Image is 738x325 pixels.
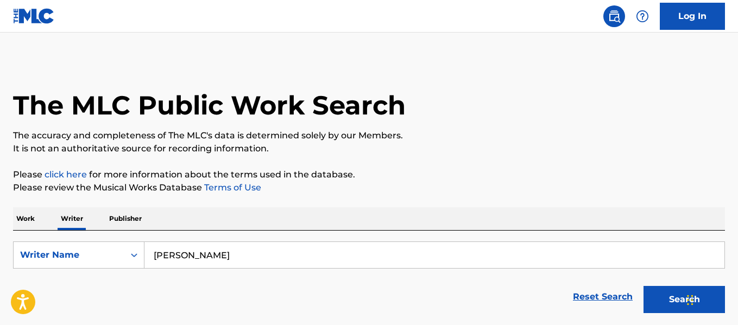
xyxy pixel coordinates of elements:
p: Please for more information about the terms used in the database. [13,168,725,181]
iframe: Chat Widget [684,273,738,325]
button: Search [644,286,725,313]
div: Drag [687,284,693,316]
img: search [608,10,621,23]
p: The accuracy and completeness of The MLC's data is determined solely by our Members. [13,129,725,142]
img: MLC Logo [13,8,55,24]
a: click here [45,169,87,180]
p: It is not an authoritative source for recording information. [13,142,725,155]
div: Help [632,5,653,27]
form: Search Form [13,241,725,318]
img: help [636,10,649,23]
a: Public Search [603,5,625,27]
p: Work [13,207,38,230]
a: Reset Search [567,285,638,309]
h1: The MLC Public Work Search [13,89,406,122]
p: Writer [58,207,86,230]
div: Writer Name [20,248,118,262]
p: Please review the Musical Works Database [13,181,725,194]
a: Terms of Use [202,182,261,193]
p: Publisher [106,207,145,230]
a: Log In [660,3,725,30]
